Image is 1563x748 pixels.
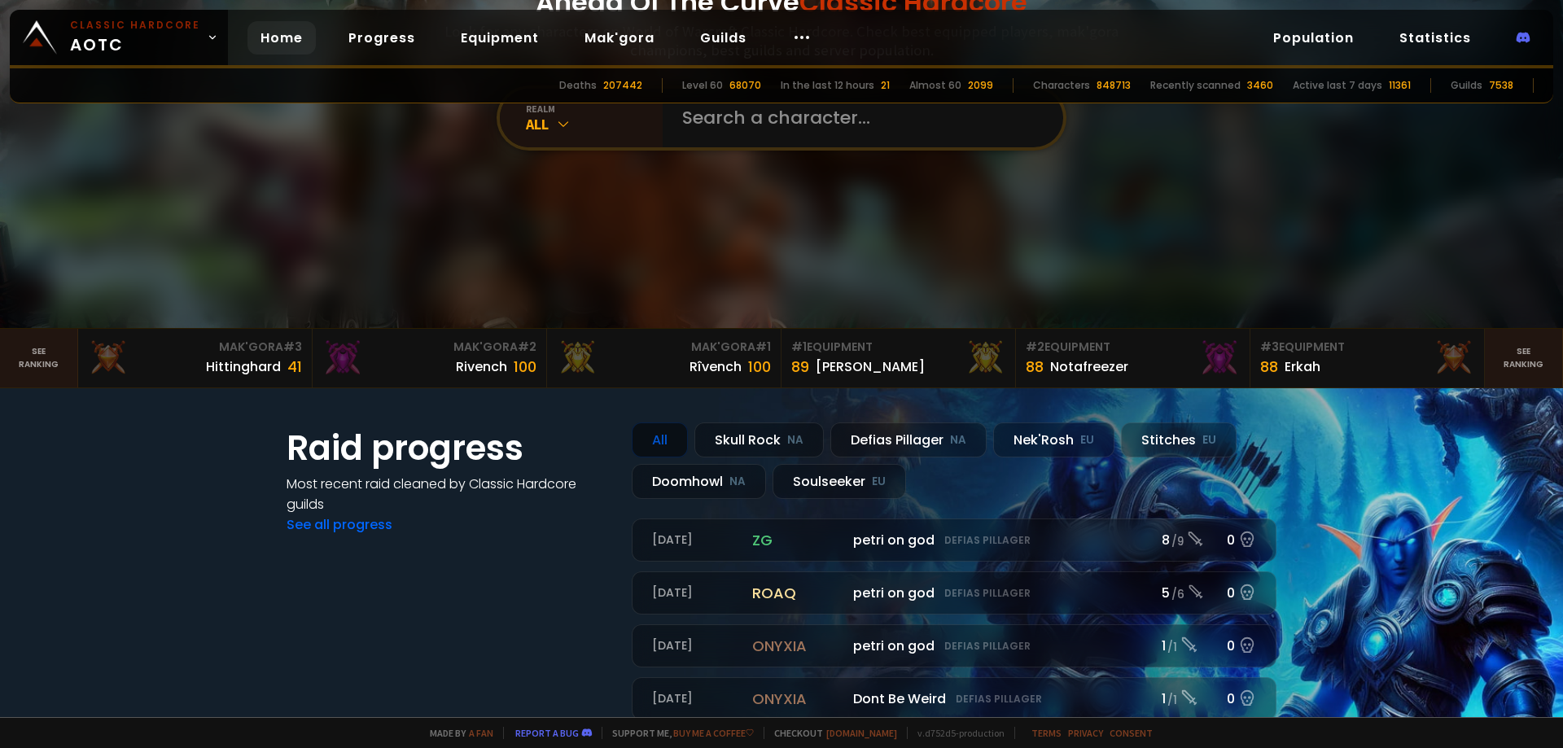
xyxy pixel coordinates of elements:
[602,727,754,739] span: Support me,
[729,78,761,93] div: 68070
[993,422,1114,457] div: Nek'Rosh
[781,78,874,93] div: In the last 12 hours
[571,21,668,55] a: Mak'gora
[78,329,313,387] a: Mak'Gora#3Hittinghard41
[791,339,1005,356] div: Equipment
[673,727,754,739] a: Buy me a coffee
[1050,357,1128,377] div: Notafreezer
[1016,329,1250,387] a: #2Equipment88Notafreezer
[950,432,966,448] small: NA
[287,474,612,514] h4: Most recent raid cleaned by Classic Hardcore guilds
[773,464,906,499] div: Soulseeker
[791,339,807,355] span: # 1
[1031,727,1062,739] a: Terms
[70,18,200,33] small: Classic Hardcore
[1097,78,1131,93] div: 848713
[816,357,925,377] div: [PERSON_NAME]
[632,624,1276,667] a: [DATE]onyxiapetri on godDefias Pillager1 /10
[1250,329,1485,387] a: #3Equipment88Erkah
[755,339,771,355] span: # 1
[526,115,663,133] div: All
[518,339,536,355] span: # 2
[1285,357,1320,377] div: Erkah
[287,515,392,534] a: See all progress
[781,329,1016,387] a: #1Equipment89[PERSON_NAME]
[682,78,723,93] div: Level 60
[1386,21,1484,55] a: Statistics
[1150,78,1241,93] div: Recently scanned
[1110,727,1153,739] a: Consent
[1389,78,1411,93] div: 11361
[1026,356,1044,378] div: 88
[826,727,897,739] a: [DOMAIN_NAME]
[603,78,642,93] div: 207442
[1247,78,1273,93] div: 3460
[830,422,987,457] div: Defias Pillager
[1026,339,1240,356] div: Equipment
[1485,329,1563,387] a: Seeranking
[694,422,824,457] div: Skull Rock
[1080,432,1094,448] small: EU
[909,78,961,93] div: Almost 60
[287,356,302,378] div: 41
[1260,339,1279,355] span: # 3
[10,10,228,65] a: Classic HardcoreAOTC
[872,474,886,490] small: EU
[322,339,536,356] div: Mak'Gora
[632,677,1276,720] a: [DATE]onyxiaDont Be WeirdDefias Pillager1 /10
[1033,78,1090,93] div: Characters
[907,727,1005,739] span: v. d752d5 - production
[1202,432,1216,448] small: EU
[547,329,781,387] a: Mak'Gora#1Rîvench100
[1260,356,1278,378] div: 88
[729,474,746,490] small: NA
[632,422,688,457] div: All
[1260,339,1474,356] div: Equipment
[206,357,281,377] div: Hittinghard
[968,78,993,93] div: 2099
[335,21,428,55] a: Progress
[469,727,493,739] a: a fan
[526,103,663,115] div: realm
[515,727,579,739] a: Report a bug
[557,339,771,356] div: Mak'Gora
[632,518,1276,562] a: [DATE]zgpetri on godDefias Pillager8 /90
[456,357,507,377] div: Rivench
[514,356,536,378] div: 100
[632,571,1276,615] a: [DATE]roaqpetri on godDefias Pillager5 /60
[881,78,890,93] div: 21
[448,21,552,55] a: Equipment
[1121,422,1237,457] div: Stitches
[748,356,771,378] div: 100
[283,339,302,355] span: # 3
[687,21,760,55] a: Guilds
[1293,78,1382,93] div: Active last 7 days
[672,89,1044,147] input: Search a character...
[1451,78,1482,93] div: Guilds
[1489,78,1513,93] div: 7538
[1026,339,1044,355] span: # 2
[787,432,803,448] small: NA
[420,727,493,739] span: Made by
[287,422,612,474] h1: Raid progress
[313,329,547,387] a: Mak'Gora#2Rivench100
[70,18,200,57] span: AOTC
[632,464,766,499] div: Doomhowl
[559,78,597,93] div: Deaths
[1068,727,1103,739] a: Privacy
[791,356,809,378] div: 89
[1260,21,1367,55] a: Population
[690,357,742,377] div: Rîvench
[247,21,316,55] a: Home
[764,727,897,739] span: Checkout
[88,339,302,356] div: Mak'Gora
